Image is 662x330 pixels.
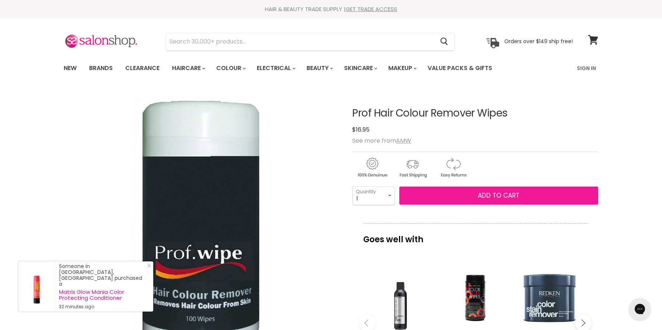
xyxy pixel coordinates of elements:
[573,60,601,76] a: Sign In
[393,156,432,179] img: shipping.gif
[353,186,395,205] select: Quantity
[18,261,55,312] a: Visit product page
[55,6,607,13] div: HAIR & BEAUTY TRADE SUPPLY |
[120,60,165,76] a: Clearance
[166,33,435,50] input: Search
[59,304,146,310] small: 32 minutes ago
[435,33,454,50] button: Search
[167,60,210,76] a: Haircare
[399,187,598,205] button: Add to cart
[55,58,607,79] nav: Main
[59,289,146,301] a: Matrix Glow Mania Color Protecting Conditioner
[353,156,392,179] img: genuine.gif
[59,263,146,310] div: Someone in [GEOGRAPHIC_DATA], [GEOGRAPHIC_DATA] purchased a
[211,60,250,76] a: Colour
[625,295,655,323] iframe: Gorgias live chat messenger
[423,60,498,76] a: Value Packs & Gifts
[353,108,598,119] h1: Prof Hair Colour Remover Wipes
[396,136,411,145] a: AMW
[346,5,397,13] a: GET TRADE ACCESS
[383,60,421,76] a: Makeup
[364,223,587,248] p: Goes well with
[353,136,411,145] span: See more from
[301,60,337,76] a: Beauty
[147,263,151,268] svg: Close Icon
[84,60,119,76] a: Brands
[144,263,151,271] a: Close Notification
[434,156,473,179] img: returns.gif
[252,60,300,76] a: Electrical
[59,58,536,79] ul: Main menu
[478,191,519,200] span: Add to cart
[353,125,370,134] span: $16.95
[59,60,83,76] a: New
[166,33,455,51] form: Product
[339,60,382,76] a: Skincare
[505,38,573,45] p: Orders over $149 ship free!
